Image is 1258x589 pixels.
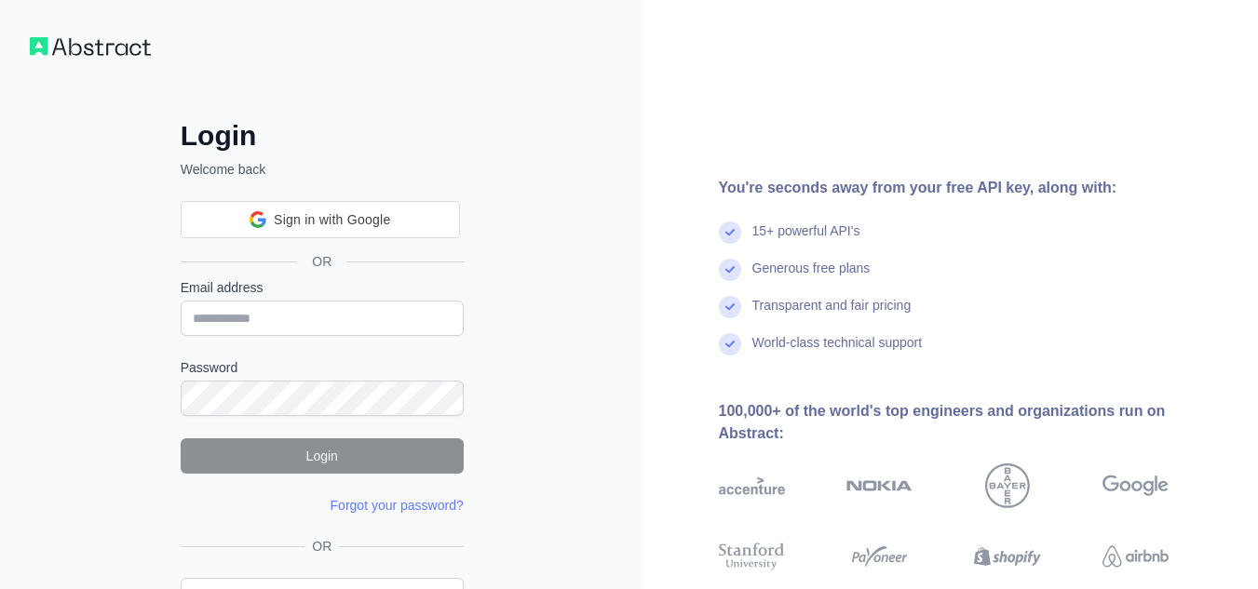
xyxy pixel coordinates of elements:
[719,400,1229,445] div: 100,000+ of the world's top engineers and organizations run on Abstract:
[719,463,785,508] img: accenture
[719,177,1229,199] div: You're seconds away from your free API key, along with:
[985,463,1030,508] img: bayer
[304,537,339,556] span: OR
[846,540,913,573] img: payoneer
[181,160,464,179] p: Welcome back
[752,296,912,333] div: Transparent and fair pricing
[181,278,464,297] label: Email address
[719,333,741,355] img: check mark
[181,119,464,153] h2: Login
[181,358,464,377] label: Password
[752,221,860,259] div: 15+ powerful API's
[846,463,913,508] img: nokia
[274,210,390,230] span: Sign in with Google
[181,201,460,238] div: Sign in with Google
[719,540,785,573] img: stanford university
[181,438,464,474] button: Login
[30,37,151,56] img: Workflow
[974,540,1040,573] img: shopify
[719,259,741,281] img: check mark
[752,333,923,370] div: World-class technical support
[719,221,741,244] img: check mark
[297,252,346,271] span: OR
[752,259,871,296] div: Generous free plans
[1102,463,1169,508] img: google
[719,296,741,318] img: check mark
[331,498,464,513] a: Forgot your password?
[1102,540,1169,573] img: airbnb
